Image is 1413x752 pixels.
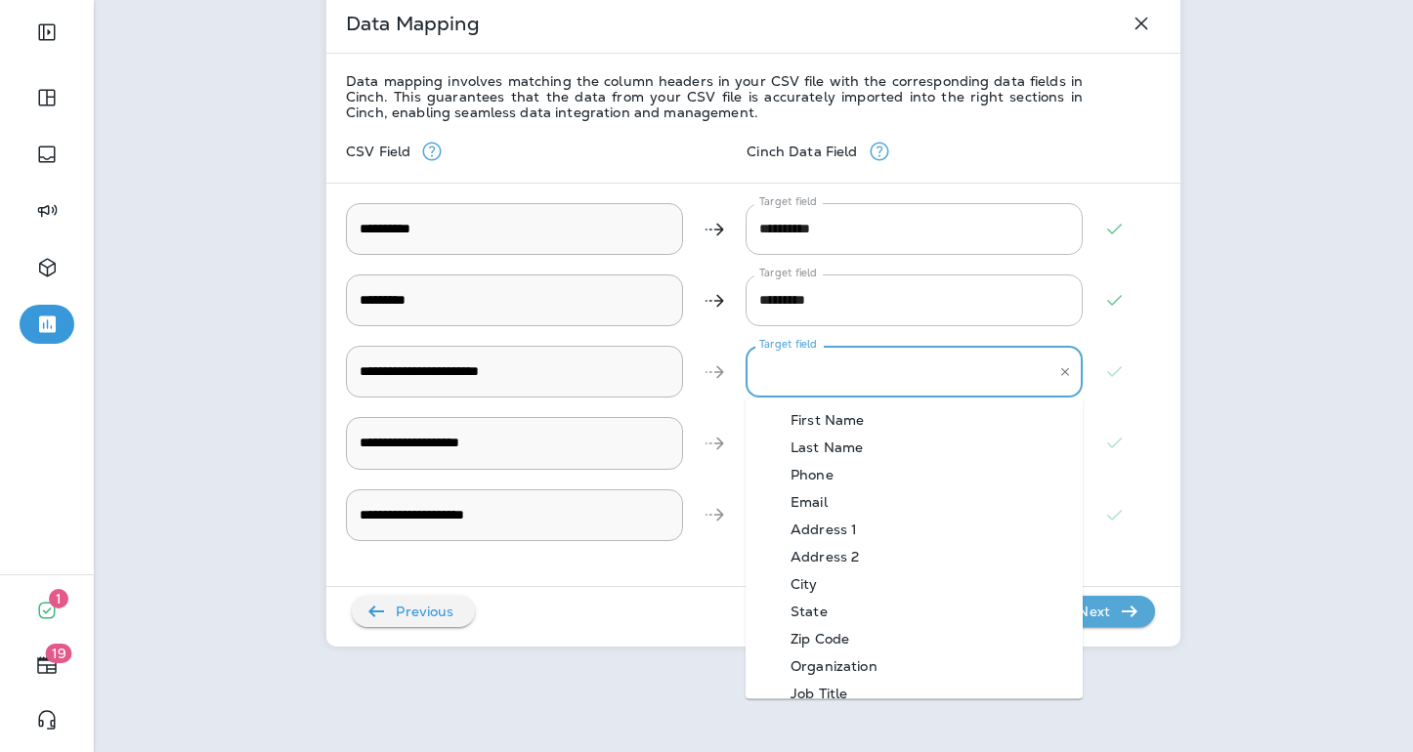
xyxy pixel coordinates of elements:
p: Previous [388,596,461,627]
button: Clear [1054,361,1076,383]
div: First Name [761,412,893,428]
label: Target field [759,266,817,280]
div: Organization [761,658,907,674]
p: Data mapping involves matching the column headers in your CSV file with the corresponding data fi... [346,73,1083,120]
label: Target field [759,194,817,209]
p: Cinch Data Field [747,144,867,159]
div: Address 2 [761,549,888,564]
span: 19 [46,644,72,663]
p: Data Mapping [346,16,480,31]
button: 19 [20,646,74,685]
button: Next [1057,596,1155,627]
div: Last Name [761,439,892,455]
div: Phone [761,467,863,482]
div: Address 1 [761,522,886,537]
div: State [761,604,857,619]
p: Next [1070,596,1118,627]
p: CSV Field [346,144,420,159]
div: City [761,576,847,592]
label: Target field [759,337,817,352]
button: Expand Sidebar [20,13,74,52]
button: Previous [352,596,475,627]
span: 1 [49,589,68,608]
div: Email [761,494,857,510]
div: Job Title [761,686,877,701]
button: 1 [20,591,74,630]
div: Zip Code [761,631,878,647]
